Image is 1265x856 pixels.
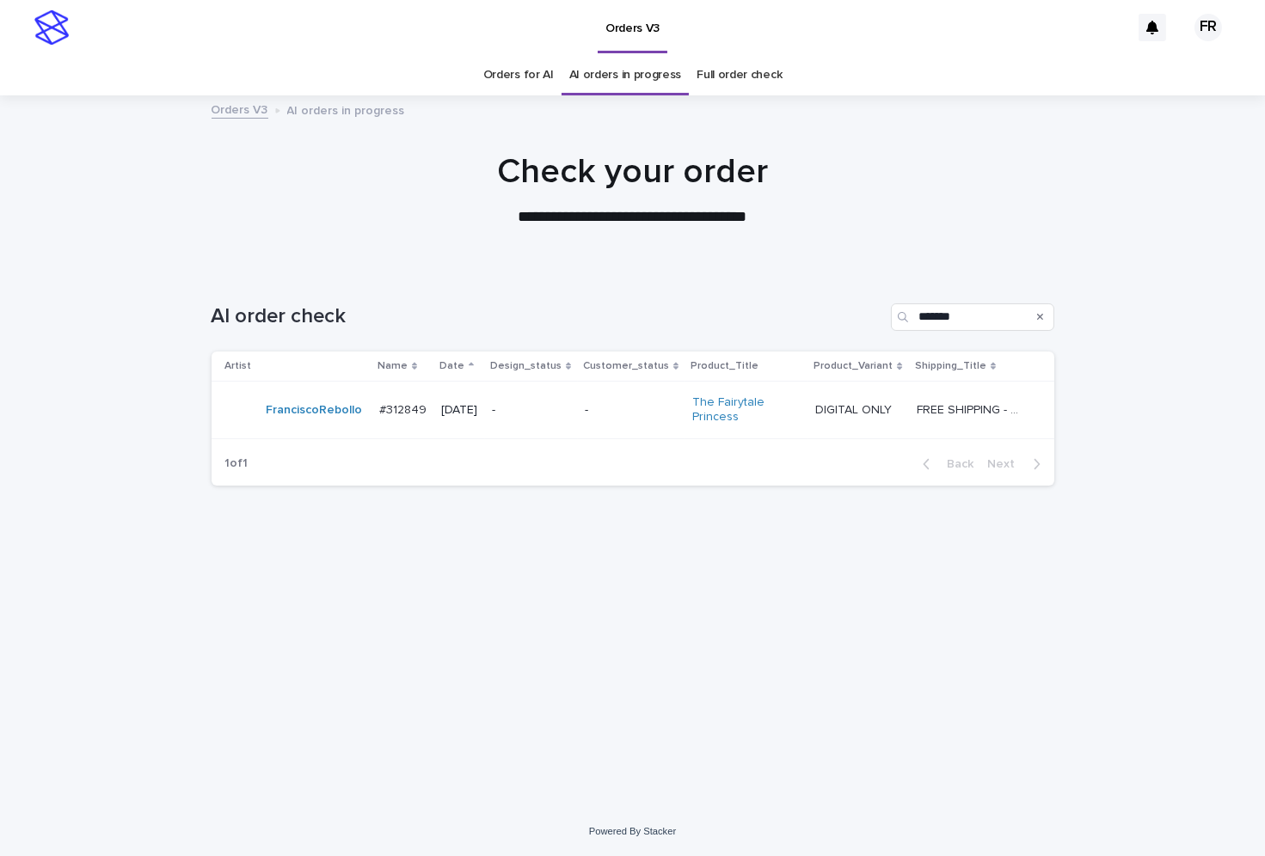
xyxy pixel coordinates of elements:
p: #312849 [379,400,430,418]
tr: FranciscoRebollo #312849#312849 [DATE]--The Fairytale Princess DIGITAL ONLYDIGITAL ONLY FREE SHIP... [212,382,1054,439]
p: Shipping_Title [915,357,986,376]
p: Date [439,357,464,376]
a: The Fairytale Princess [692,395,800,425]
p: [DATE] [441,403,478,418]
h1: Check your order [212,151,1054,193]
p: 1 of 1 [212,443,262,485]
div: FR [1194,14,1222,41]
span: Next [988,458,1026,470]
a: Orders for AI [483,55,554,95]
img: stacker-logo-s-only.png [34,10,69,45]
a: Full order check [697,55,782,95]
button: Back [909,456,981,472]
p: Name [378,357,408,376]
a: FranciscoRebollo [267,403,363,418]
p: Customer_status [583,357,669,376]
p: Artist [225,357,252,376]
p: DIGITAL ONLY [815,400,895,418]
input: Search [891,303,1054,331]
a: Powered By Stacker [589,826,676,836]
p: Design_status [490,357,562,376]
p: - [585,403,679,418]
p: - [492,403,571,418]
span: Back [937,458,974,470]
p: Product_Title [691,357,758,376]
p: Product_Variant [814,357,893,376]
button: Next [981,456,1054,472]
h1: AI order check [212,304,884,329]
a: Orders V3 [212,99,268,119]
p: AI orders in progress [287,100,405,119]
a: AI orders in progress [569,55,682,95]
p: FREE SHIPPING - preview in 1-2 business days, after your approval delivery will take 5-10 b.d. [917,400,1028,418]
